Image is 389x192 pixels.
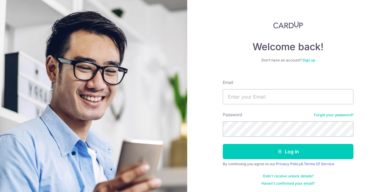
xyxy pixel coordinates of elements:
a: Sign up [302,58,315,62]
a: Didn't receive unlock details? [263,174,314,179]
a: Haven't confirmed your email? [261,181,315,186]
a: Terms Of Service [304,162,334,166]
input: Enter your Email [223,89,353,104]
a: Privacy Policy [276,162,301,166]
div: By continuing you agree to our & [223,162,353,166]
div: Don’t have an account? [223,58,353,63]
label: Password [223,112,242,118]
img: CardUp Logo [273,21,303,29]
label: Email [223,79,233,86]
h4: Welcome back! [223,41,353,53]
a: Forgot your password? [314,113,353,117]
button: Log in [223,144,353,159]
